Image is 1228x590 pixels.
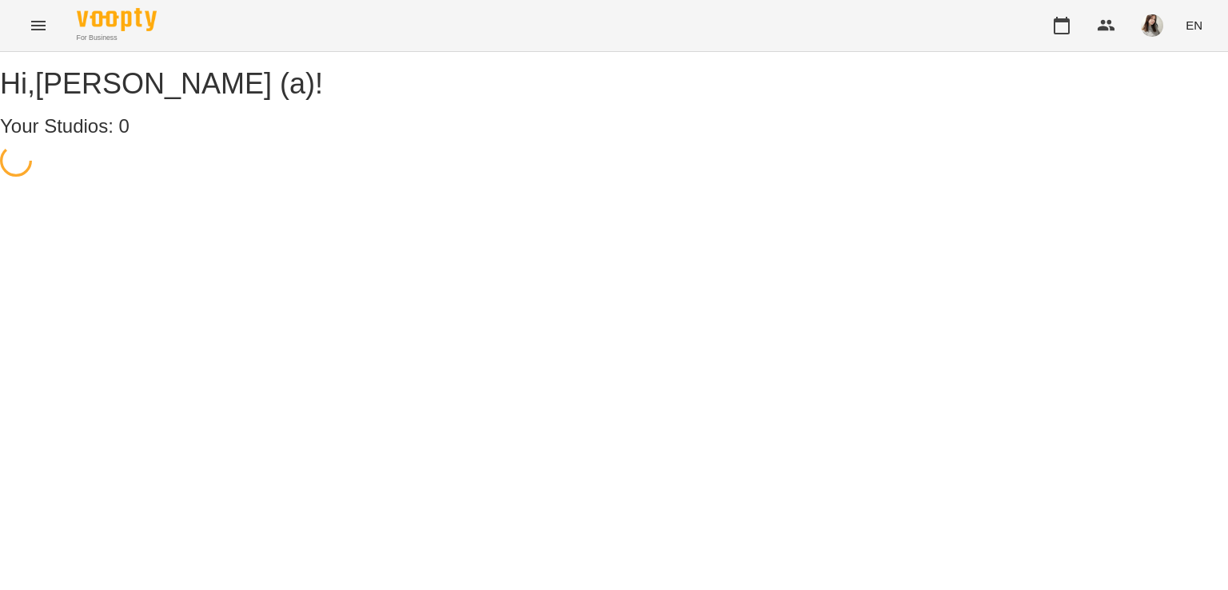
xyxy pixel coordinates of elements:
span: EN [1186,17,1202,34]
img: ee130890d6c2c5d4c40c4cda6b63149c.jpg [1141,14,1163,37]
button: EN [1179,10,1209,40]
span: 0 [119,115,130,137]
img: Voopty Logo [77,8,157,31]
span: For Business [77,33,157,43]
button: Menu [19,6,58,45]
